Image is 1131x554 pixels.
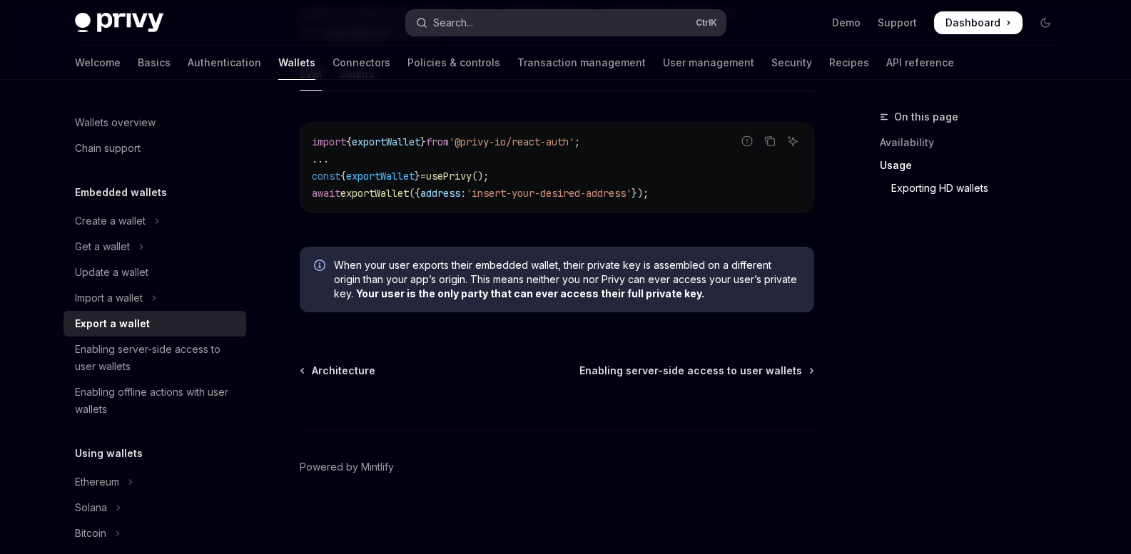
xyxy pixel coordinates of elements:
[771,46,812,80] a: Security
[138,46,171,80] a: Basics
[407,46,500,80] a: Policies & controls
[75,264,148,281] div: Update a wallet
[75,341,238,375] div: Enabling server-side access to user wallets
[314,260,328,274] svg: Info
[64,379,246,422] a: Enabling offline actions with user wallets
[880,131,1068,154] a: Availability
[334,258,800,301] span: When your user exports their embedded wallet, their private key is assembled on a different origi...
[886,46,954,80] a: API reference
[832,16,861,30] a: Demo
[75,140,141,157] div: Chain support
[945,16,1000,30] span: Dashboard
[75,499,107,516] div: Solana
[934,11,1023,34] a: Dashboard
[64,285,246,311] button: Toggle Import a wallet section
[75,46,121,80] a: Welcome
[75,384,238,418] div: Enabling offline actions with user wallets
[420,170,426,183] span: =
[75,315,150,332] div: Export a wallet
[426,135,449,148] span: from
[420,135,426,148] span: }
[64,208,246,234] button: Toggle Create a wallet section
[579,364,802,378] span: Enabling server-side access to user wallets
[188,46,261,80] a: Authentication
[312,364,375,378] span: Architecture
[64,520,246,546] button: Toggle Bitcoin section
[829,46,869,80] a: Recipes
[466,187,632,200] span: 'insert-your-desired-address'
[632,187,649,200] span: });
[696,17,717,29] span: Ctrl K
[574,135,580,148] span: ;
[356,287,704,299] b: Your user is the only party that can ever access their full private key.
[340,187,409,200] span: exportWallet
[75,525,106,542] div: Bitcoin
[663,46,754,80] a: User management
[64,311,246,337] a: Export a wallet
[420,187,466,200] span: address:
[75,289,143,307] div: Import a wallet
[346,170,415,183] span: exportWallet
[333,46,390,80] a: Connectors
[783,132,802,150] button: Ask AI
[517,46,646,80] a: Transaction management
[472,170,489,183] span: ();
[406,10,726,36] button: Open search
[300,460,394,474] a: Powered by Mintlify
[880,177,1068,200] a: Exporting HD wallets
[64,135,246,161] a: Chain support
[761,132,779,150] button: Copy the contents from the code block
[878,16,917,30] a: Support
[75,114,156,131] div: Wallets overview
[894,108,958,125] span: On this page
[312,187,340,200] span: await
[75,238,130,255] div: Get a wallet
[75,184,167,201] h5: Embedded wallets
[64,260,246,285] a: Update a wallet
[312,153,329,165] span: ...
[75,445,143,462] h5: Using wallets
[64,234,246,260] button: Toggle Get a wallet section
[426,170,472,183] span: usePrivy
[64,110,246,135] a: Wallets overview
[312,170,340,183] span: const
[415,170,420,183] span: }
[880,154,1068,177] a: Usage
[346,135,352,148] span: {
[75,473,119,491] div: Ethereum
[64,469,246,495] button: Toggle Ethereum section
[340,170,346,183] span: {
[449,135,574,148] span: '@privy-io/react-auth'
[75,212,146,230] div: Create a wallet
[301,364,375,378] a: Architecture
[278,46,315,80] a: Wallets
[1034,11,1057,34] button: Toggle dark mode
[738,132,756,150] button: Report incorrect code
[352,135,420,148] span: exportWallet
[433,14,473,31] div: Search...
[64,337,246,379] a: Enabling server-side access to user wallets
[409,187,420,200] span: ({
[312,135,346,148] span: import
[75,13,163,33] img: dark logo
[579,364,813,378] a: Enabling server-side access to user wallets
[64,495,246,520] button: Toggle Solana section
